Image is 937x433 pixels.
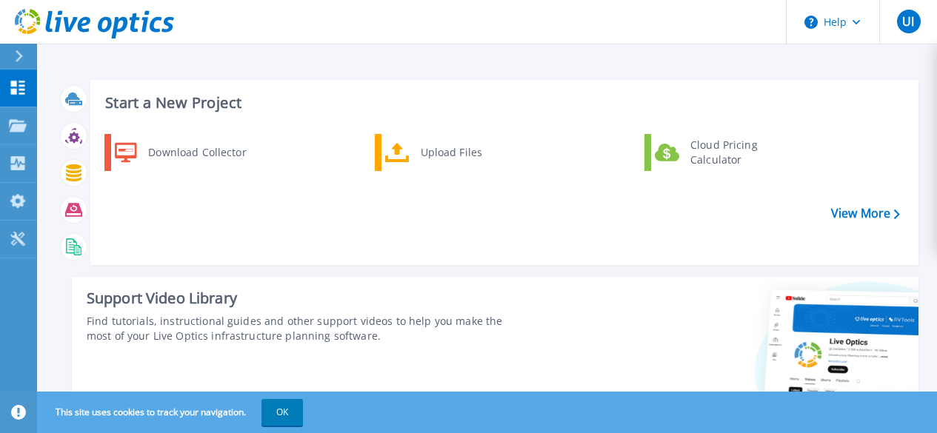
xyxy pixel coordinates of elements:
[261,399,303,426] button: OK
[105,95,899,111] h3: Start a New Project
[831,207,900,221] a: View More
[644,134,796,171] a: Cloud Pricing Calculator
[104,134,256,171] a: Download Collector
[87,289,527,308] div: Support Video Library
[87,314,527,343] div: Find tutorials, instructional guides and other support videos to help you make the most of your L...
[902,16,914,27] span: UI
[41,399,303,426] span: This site uses cookies to track your navigation.
[375,134,527,171] a: Upload Files
[141,138,253,167] div: Download Collector
[413,138,523,167] div: Upload Files
[683,138,793,167] div: Cloud Pricing Calculator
